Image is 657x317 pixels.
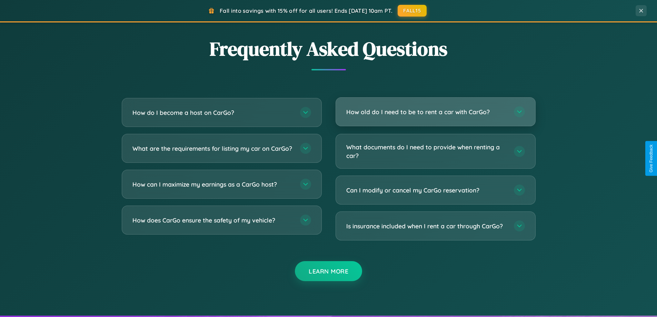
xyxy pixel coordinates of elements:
button: FALL15 [398,5,427,17]
h3: Can I modify or cancel my CarGo reservation? [346,186,507,195]
div: Give Feedback [649,145,654,172]
h3: How does CarGo ensure the safety of my vehicle? [132,216,293,225]
h3: How do I become a host on CarGo? [132,108,293,117]
span: Fall into savings with 15% off for all users! Ends [DATE] 10am PT. [220,7,392,14]
h3: What are the requirements for listing my car on CarGo? [132,144,293,153]
h3: Is insurance included when I rent a car through CarGo? [346,222,507,230]
h3: How can I maximize my earnings as a CarGo host? [132,180,293,189]
h3: How old do I need to be to rent a car with CarGo? [346,108,507,116]
button: Learn More [295,261,362,281]
h3: What documents do I need to provide when renting a car? [346,143,507,160]
h2: Frequently Asked Questions [122,36,536,62]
